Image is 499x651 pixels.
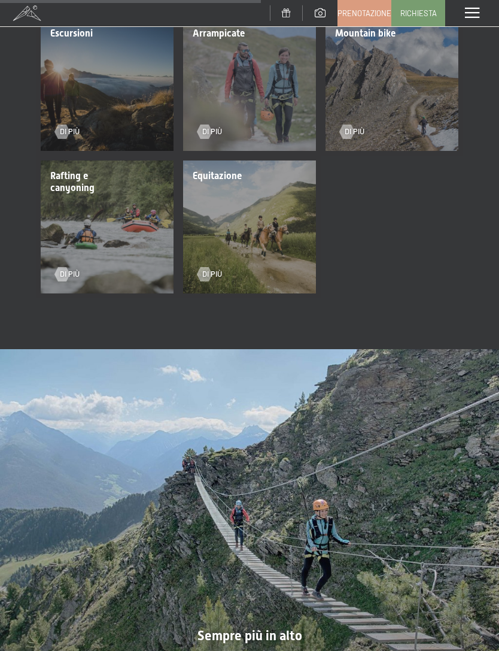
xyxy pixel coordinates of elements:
[50,170,95,193] span: Rafting e canyoning
[400,8,437,19] span: Richiesta
[60,126,80,137] span: Di più
[335,28,395,39] span: Mountain bike
[193,170,242,181] span: Equitazione
[50,28,93,39] span: Escursioni
[345,126,364,137] span: Di più
[337,8,391,19] span: Prenotazione
[338,1,391,26] a: Prenotazione
[193,28,245,39] span: Arrampicate
[392,1,445,26] a: Richiesta
[202,269,222,280] span: Di più
[202,126,222,137] span: Di più
[60,269,80,280] span: Di più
